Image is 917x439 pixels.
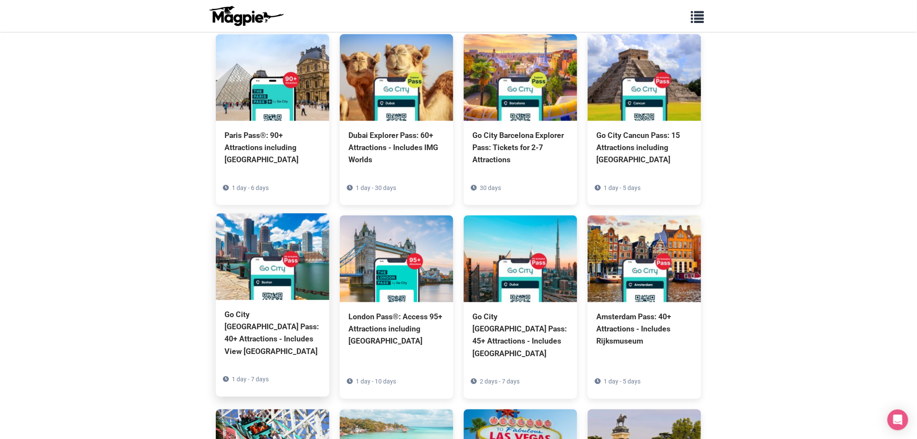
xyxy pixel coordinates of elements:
a: Go City [GEOGRAPHIC_DATA] Pass: 45+ Attractions - Includes [GEOGRAPHIC_DATA] 2 days - 7 days [464,216,577,399]
div: Go City [GEOGRAPHIC_DATA] Pass: 45+ Attractions - Includes [GEOGRAPHIC_DATA] [472,311,569,360]
div: Paris Pass®: 90+ Attractions including [GEOGRAPHIC_DATA] [224,130,321,166]
a: London Pass®: Access 95+ Attractions including [GEOGRAPHIC_DATA] 1 day - 10 days [340,216,453,387]
img: logo-ab69f6fb50320c5b225c76a69d11143b.png [207,6,285,26]
span: 1 day - 30 days [356,185,396,192]
span: 1 day - 10 days [356,378,396,385]
img: Dubai Explorer Pass: 60+ Attractions - Includes IMG Worlds [340,34,453,121]
span: 2 days - 7 days [480,378,520,385]
a: Go City Cancun Pass: 15 Attractions including [GEOGRAPHIC_DATA] 1 day - 5 days [588,34,701,205]
img: Go City Dubai Pass: 45+ Attractions - Includes Burj Khalifa [464,216,577,302]
span: 30 days [480,185,501,192]
a: Amsterdam Pass: 40+ Attractions - Includes Rijksmuseum 1 day - 5 days [588,216,701,387]
div: Go City Barcelona Explorer Pass: Tickets for 2-7 Attractions [472,130,569,166]
img: Paris Pass®: 90+ Attractions including Louvre [216,34,329,121]
span: 1 day - 7 days [232,376,269,383]
span: 1 day - 6 days [232,185,269,192]
a: Go City Barcelona Explorer Pass: Tickets for 2-7 Attractions 30 days [464,34,577,205]
div: Go City Cancun Pass: 15 Attractions including [GEOGRAPHIC_DATA] [596,130,693,166]
div: Amsterdam Pass: 40+ Attractions - Includes Rijksmuseum [596,311,693,347]
div: Go City [GEOGRAPHIC_DATA] Pass: 40+ Attractions - Includes View [GEOGRAPHIC_DATA] [224,309,321,358]
div: Open Intercom Messenger [888,410,908,430]
a: Go City [GEOGRAPHIC_DATA] Pass: 40+ Attractions - Includes View [GEOGRAPHIC_DATA] 1 day - 7 days [216,213,329,397]
img: Go City Boston Pass: 40+ Attractions - Includes View Boston [216,213,329,300]
a: Dubai Explorer Pass: 60+ Attractions - Includes IMG Worlds 1 day - 30 days [340,34,453,205]
img: London Pass®: Access 95+ Attractions including Tower Bridge [340,216,453,302]
a: Paris Pass®: 90+ Attractions including [GEOGRAPHIC_DATA] 1 day - 6 days [216,34,329,205]
div: Dubai Explorer Pass: 60+ Attractions - Includes IMG Worlds [348,130,445,166]
div: London Pass®: Access 95+ Attractions including [GEOGRAPHIC_DATA] [348,311,445,347]
img: Amsterdam Pass: 40+ Attractions - Includes Rijksmuseum [588,216,701,302]
img: Go City Barcelona Explorer Pass: Tickets for 2-7 Attractions [464,34,577,121]
span: 1 day - 5 days [604,185,641,192]
img: Go City Cancun Pass: 15 Attractions including Chichén Itzá [588,34,701,121]
span: 1 day - 5 days [604,378,641,385]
